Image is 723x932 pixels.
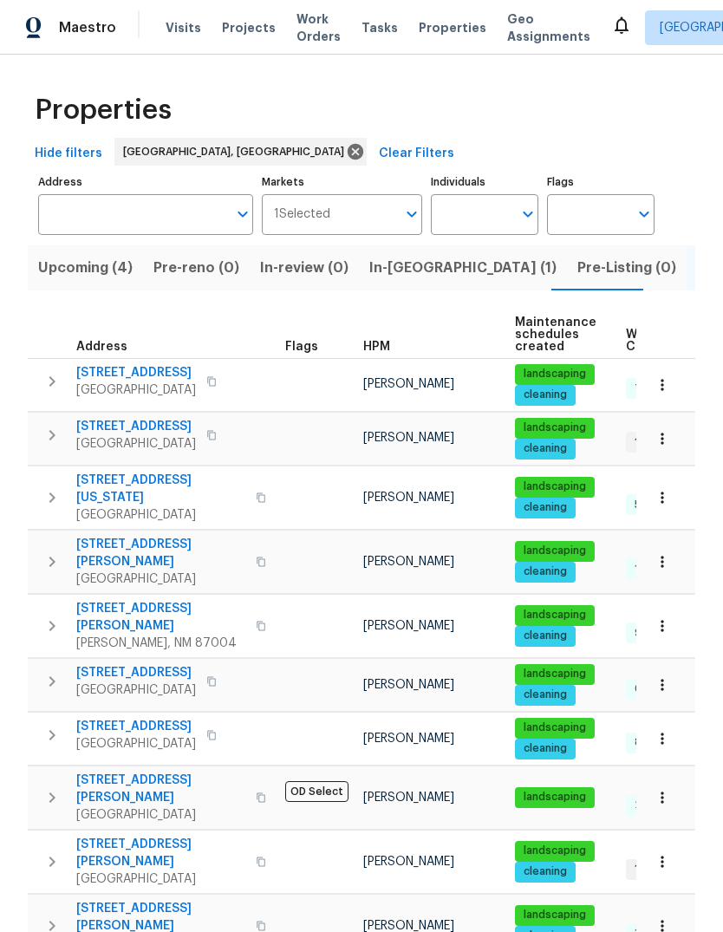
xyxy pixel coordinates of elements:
[222,19,276,36] span: Projects
[516,202,540,226] button: Open
[35,143,102,165] span: Hide filters
[76,681,196,699] span: [GEOGRAPHIC_DATA]
[517,667,593,681] span: landscaping
[285,781,348,802] span: OD Select
[361,22,398,34] span: Tasks
[632,202,656,226] button: Open
[153,256,239,280] span: Pre-reno (0)
[76,418,196,435] span: [STREET_ADDRESS]
[363,556,454,568] span: [PERSON_NAME]
[363,733,454,745] span: [PERSON_NAME]
[379,143,454,165] span: Clear Filters
[517,608,593,622] span: landscaping
[114,138,367,166] div: [GEOGRAPHIC_DATA], [GEOGRAPHIC_DATA]
[517,564,574,579] span: cleaning
[628,862,667,877] span: 1 WIP
[517,441,574,456] span: cleaning
[76,600,245,635] span: [STREET_ADDRESS][PERSON_NAME]
[363,492,454,504] span: [PERSON_NAME]
[628,626,678,641] span: 9 Done
[76,435,196,453] span: [GEOGRAPHIC_DATA]
[363,378,454,390] span: [PERSON_NAME]
[274,207,330,222] span: 1 Selected
[363,432,454,444] span: [PERSON_NAME]
[296,10,341,45] span: Work Orders
[76,570,245,588] span: [GEOGRAPHIC_DATA]
[369,256,557,280] span: In-[GEOGRAPHIC_DATA] (1)
[517,741,574,756] span: cleaning
[628,562,683,577] span: 14 Done
[628,498,677,512] span: 5 Done
[517,388,574,402] span: cleaning
[76,772,245,806] span: [STREET_ADDRESS][PERSON_NAME]
[38,256,133,280] span: Upcoming (4)
[76,364,196,381] span: [STREET_ADDRESS]
[628,735,678,750] span: 8 Done
[76,836,245,870] span: [STREET_ADDRESS][PERSON_NAME]
[517,629,574,643] span: cleaning
[517,367,593,381] span: landscaping
[76,718,196,735] span: [STREET_ADDRESS]
[260,256,348,280] span: In-review (0)
[517,908,593,922] span: landscaping
[628,435,667,450] span: 1 WIP
[76,381,196,399] span: [GEOGRAPHIC_DATA]
[231,202,255,226] button: Open
[517,500,574,515] span: cleaning
[76,341,127,353] span: Address
[363,920,454,932] span: [PERSON_NAME]
[285,341,318,353] span: Flags
[628,381,678,396] span: 7 Done
[507,10,590,45] span: Geo Assignments
[400,202,424,226] button: Open
[577,256,676,280] span: Pre-Listing (0)
[547,177,655,187] label: Flags
[517,720,593,735] span: landscaping
[363,792,454,804] span: [PERSON_NAME]
[372,138,461,170] button: Clear Filters
[76,735,196,753] span: [GEOGRAPHIC_DATA]
[363,856,454,868] span: [PERSON_NAME]
[517,479,593,494] span: landscaping
[517,790,593,805] span: landscaping
[517,544,593,558] span: landscaping
[76,506,245,524] span: [GEOGRAPHIC_DATA]
[35,101,172,119] span: Properties
[419,19,486,36] span: Properties
[363,679,454,691] span: [PERSON_NAME]
[363,341,390,353] span: HPM
[76,635,245,652] span: [PERSON_NAME], NM 87004
[517,844,593,858] span: landscaping
[628,798,685,812] span: 28 Done
[262,177,423,187] label: Markets
[59,19,116,36] span: Maestro
[517,688,574,702] span: cleaning
[166,19,201,36] span: Visits
[76,472,245,506] span: [STREET_ADDRESS][US_STATE]
[38,177,253,187] label: Address
[515,316,596,353] span: Maintenance schedules created
[76,536,245,570] span: [STREET_ADDRESS][PERSON_NAME]
[76,664,196,681] span: [STREET_ADDRESS]
[76,870,245,888] span: [GEOGRAPHIC_DATA]
[628,681,678,696] span: 6 Done
[517,420,593,435] span: landscaping
[28,138,109,170] button: Hide filters
[517,864,574,879] span: cleaning
[431,177,538,187] label: Individuals
[76,806,245,824] span: [GEOGRAPHIC_DATA]
[363,620,454,632] span: [PERSON_NAME]
[123,143,351,160] span: [GEOGRAPHIC_DATA], [GEOGRAPHIC_DATA]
